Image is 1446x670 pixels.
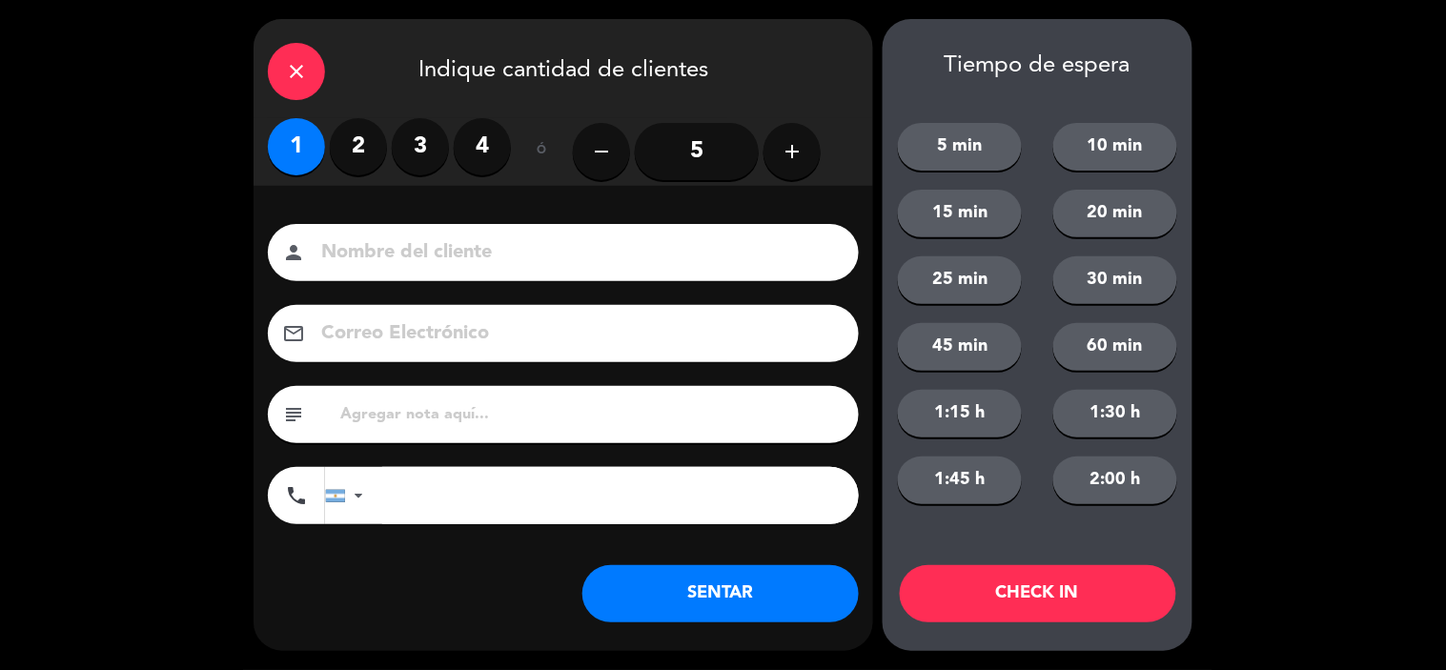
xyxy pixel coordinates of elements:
button: 45 min [898,323,1022,371]
input: Correo Electrónico [319,317,834,351]
button: 1:30 h [1053,390,1177,437]
i: subject [282,403,305,426]
label: 2 [330,118,387,175]
button: remove [573,123,630,180]
i: remove [590,140,613,163]
i: person [282,241,305,264]
button: 1:45 h [898,457,1022,504]
label: 4 [454,118,511,175]
button: SENTAR [582,565,859,622]
button: 25 min [898,256,1022,304]
label: 3 [392,118,449,175]
div: Argentina: +54 [326,468,370,523]
i: add [781,140,804,163]
div: ó [511,118,573,185]
button: add [764,123,821,180]
button: 1:15 h [898,390,1022,437]
label: 1 [268,118,325,175]
i: close [285,60,308,83]
i: email [282,322,305,345]
button: 5 min [898,123,1022,171]
button: 30 min [1053,256,1177,304]
button: 60 min [1053,323,1177,371]
button: 10 min [1053,123,1177,171]
button: CHECK IN [900,565,1176,622]
button: 15 min [898,190,1022,237]
div: Indique cantidad de clientes [254,19,873,118]
input: Agregar nota aquí... [338,401,845,428]
button: 20 min [1053,190,1177,237]
i: phone [285,484,308,507]
div: Tiempo de espera [883,52,1192,80]
button: 2:00 h [1053,457,1177,504]
input: Nombre del cliente [319,236,834,270]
